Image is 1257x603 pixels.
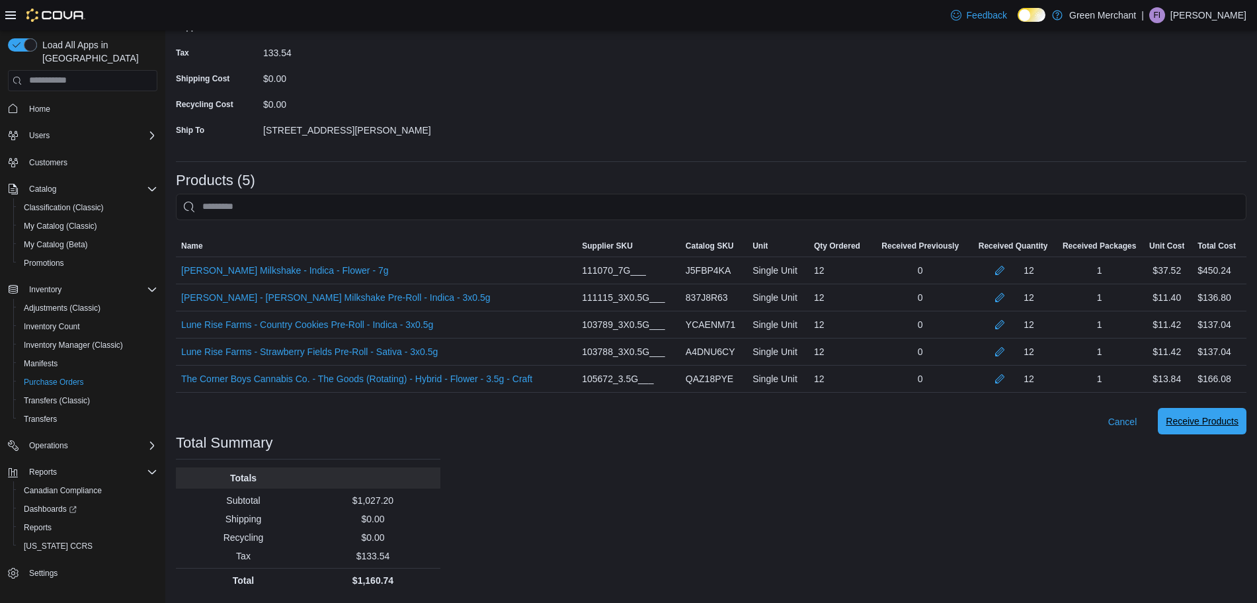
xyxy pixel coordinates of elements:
[181,549,305,563] p: Tax
[3,153,163,172] button: Customers
[181,531,305,544] p: Recycling
[263,120,440,136] div: [STREET_ADDRESS][PERSON_NAME]
[13,336,163,354] button: Inventory Manager (Classic)
[24,377,84,387] span: Purchase Orders
[19,337,128,353] a: Inventory Manager (Classic)
[1197,290,1231,305] div: $136.80
[24,565,63,581] a: Settings
[29,184,56,194] span: Catalog
[29,467,57,477] span: Reports
[19,520,57,536] a: Reports
[13,317,163,336] button: Inventory Count
[263,94,440,110] div: $0.00
[1197,262,1231,278] div: $450.24
[24,438,157,454] span: Operations
[13,500,163,518] a: Dashboards
[13,391,163,410] button: Transfers (Classic)
[946,2,1012,28] a: Feedback
[809,284,872,311] div: 12
[1063,241,1136,251] span: Received Packages
[3,99,163,118] button: Home
[19,200,157,216] span: Classification (Classic)
[582,290,665,305] span: 111115_3X0.5G___
[19,483,107,499] a: Canadian Compliance
[1170,7,1246,23] p: [PERSON_NAME]
[176,99,233,110] label: Recycling Cost
[19,520,157,536] span: Reports
[24,128,157,143] span: Users
[1141,7,1144,23] p: |
[19,393,157,409] span: Transfers (Classic)
[686,241,734,251] span: Catalog SKU
[686,371,733,387] span: QAZ18PYE
[19,237,93,253] a: My Catalog (Beta)
[181,494,305,507] p: Subtotal
[13,235,163,254] button: My Catalog (Beta)
[19,300,157,316] span: Adjustments (Classic)
[19,501,157,517] span: Dashboards
[881,241,959,251] span: Received Previously
[19,483,157,499] span: Canadian Compliance
[3,126,163,145] button: Users
[24,128,55,143] button: Users
[24,395,90,406] span: Transfers (Classic)
[686,262,731,278] span: J5FBP4KA
[176,435,273,451] h3: Total Summary
[13,518,163,537] button: Reports
[24,202,104,213] span: Classification (Classic)
[872,311,969,338] div: 0
[24,438,73,454] button: Operations
[29,440,68,451] span: Operations
[181,290,491,305] a: [PERSON_NAME] - [PERSON_NAME] Milkshake Pre-Roll - Indica - 3x0.5g
[29,104,50,114] span: Home
[3,280,163,299] button: Inventory
[872,257,969,284] div: 0
[311,549,435,563] p: $133.54
[3,463,163,481] button: Reports
[1154,7,1161,23] span: FI
[24,414,57,424] span: Transfers
[19,356,157,372] span: Manifests
[24,181,61,197] button: Catalog
[24,239,88,250] span: My Catalog (Beta)
[24,282,157,298] span: Inventory
[747,284,809,311] div: Single Unit
[582,371,653,387] span: 105672_3.5G___
[752,241,768,251] span: Unit
[24,358,58,369] span: Manifests
[680,235,747,257] button: Catalog SKU
[26,9,85,22] img: Cova
[1141,311,1192,338] div: $11.42
[24,541,93,551] span: [US_STATE] CCRS
[24,258,64,268] span: Promotions
[1024,290,1034,305] div: 12
[24,485,102,496] span: Canadian Compliance
[24,100,157,117] span: Home
[24,221,97,231] span: My Catalog (Classic)
[19,218,157,234] span: My Catalog (Classic)
[809,366,872,392] div: 12
[311,531,435,544] p: $0.00
[582,262,646,278] span: 111070_7G___
[13,537,163,555] button: [US_STATE] CCRS
[29,130,50,141] span: Users
[181,262,389,278] a: [PERSON_NAME] Milkshake - Indica - Flower - 7g
[809,339,872,365] div: 12
[19,411,157,427] span: Transfers
[24,464,157,480] span: Reports
[747,257,809,284] div: Single Unit
[19,411,62,427] a: Transfers
[967,9,1007,22] span: Feedback
[979,241,1048,251] span: Received Quantity
[13,373,163,391] button: Purchase Orders
[1057,257,1141,284] div: 1
[1141,284,1192,311] div: $11.40
[1024,371,1034,387] div: 12
[3,180,163,198] button: Catalog
[311,512,435,526] p: $0.00
[747,366,809,392] div: Single Unit
[176,125,204,136] label: Ship To
[1141,339,1192,365] div: $11.42
[19,218,102,234] a: My Catalog (Classic)
[19,356,63,372] a: Manifests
